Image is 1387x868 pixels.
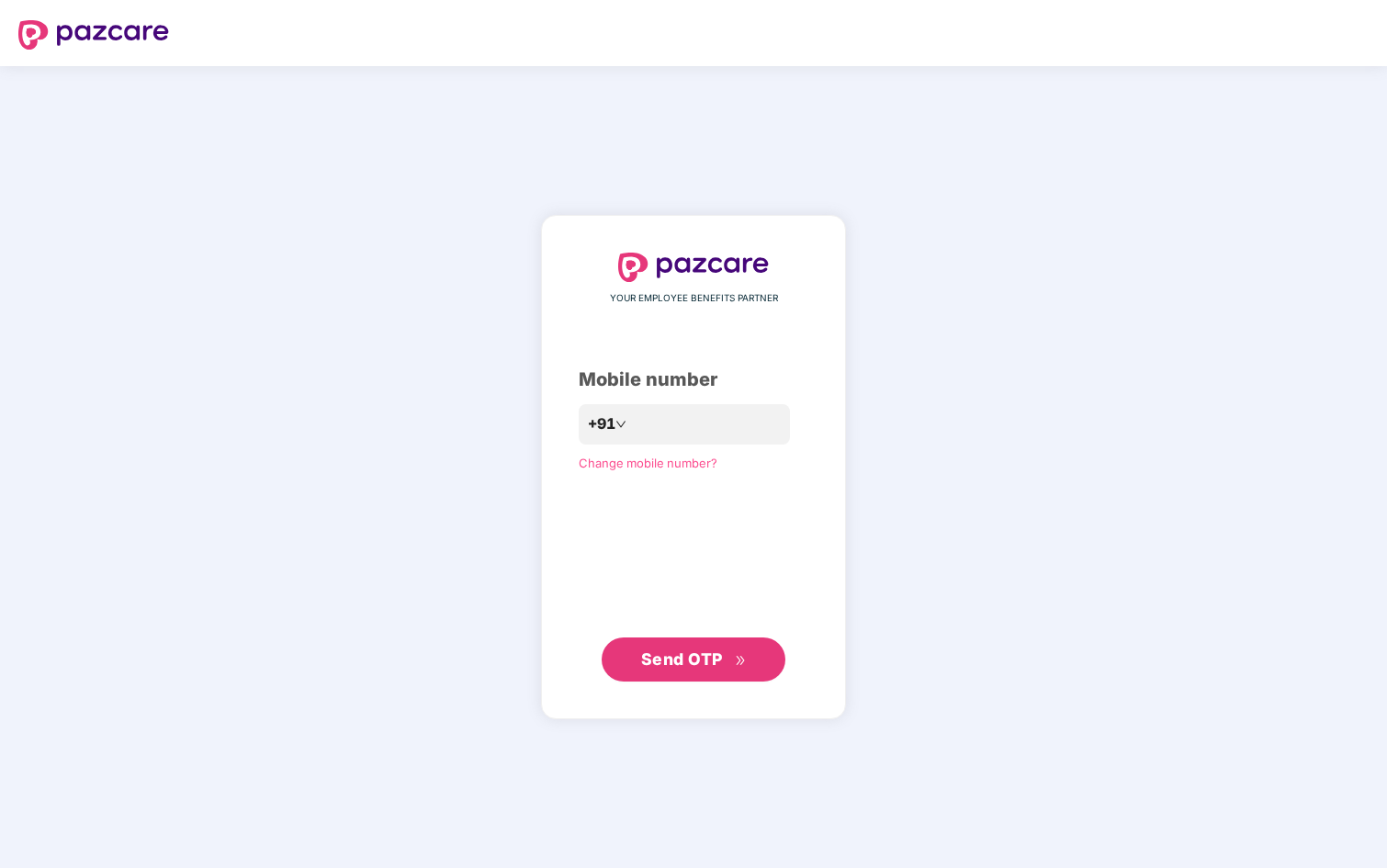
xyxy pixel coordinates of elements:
span: Send OTP [641,649,723,669]
span: +91 [588,412,615,435]
img: logo [18,20,169,50]
span: YOUR EMPLOYEE BENEFITS PARTNER [610,291,778,306]
button: Send OTPdouble-right [602,637,785,682]
div: Mobile number [579,366,808,394]
span: down [615,419,626,430]
a: Change mobile number? [579,456,717,470]
span: double-right [735,655,747,667]
img: logo [618,253,769,282]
